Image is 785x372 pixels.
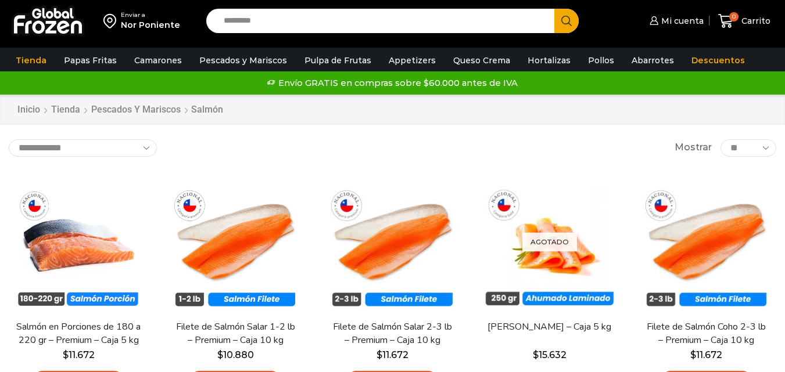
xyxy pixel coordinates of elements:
[10,49,52,71] a: Tienda
[690,349,696,360] span: $
[51,103,81,117] a: Tienda
[644,320,769,347] a: Filete de Salmón Coho 2-3 lb – Premium – Caja 10 kg
[193,49,293,71] a: Pescados y Mariscos
[121,19,180,31] div: Nor Poniente
[121,11,180,19] div: Enviar a
[647,9,704,32] a: Mi cuenta
[58,49,123,71] a: Papas Fritas
[329,320,455,347] a: Filete de Salmón Salar 2-3 lb – Premium – Caja 10 kg
[17,103,41,117] a: Inicio
[675,141,712,154] span: Mostrar
[686,49,751,71] a: Descuentos
[217,349,223,360] span: $
[447,49,516,71] a: Queso Crema
[173,320,298,347] a: Filete de Salmón Salar 1-2 lb – Premium – Caja 10 kg
[377,349,408,360] bdi: 11.672
[487,320,612,334] a: [PERSON_NAME] – Caja 5 kg
[383,49,442,71] a: Appetizers
[377,349,382,360] span: $
[63,349,95,360] bdi: 11.672
[91,103,181,117] a: Pescados y Mariscos
[128,49,188,71] a: Camarones
[729,12,739,21] span: 0
[522,232,577,251] p: Agotado
[16,320,141,347] a: Salmón en Porciones de 180 a 220 gr – Premium – Caja 5 kg
[533,349,567,360] bdi: 15.632
[522,49,576,71] a: Hortalizas
[554,9,579,33] button: Search button
[9,139,157,157] select: Pedido de la tienda
[690,349,722,360] bdi: 11.672
[191,104,223,115] h1: Salmón
[299,49,377,71] a: Pulpa de Frutas
[582,49,620,71] a: Pollos
[715,8,773,35] a: 0 Carrito
[217,349,254,360] bdi: 10.880
[658,15,704,27] span: Mi cuenta
[533,349,539,360] span: $
[63,349,69,360] span: $
[17,103,223,117] nav: Breadcrumb
[739,15,770,27] span: Carrito
[103,11,121,31] img: address-field-icon.svg
[626,49,680,71] a: Abarrotes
